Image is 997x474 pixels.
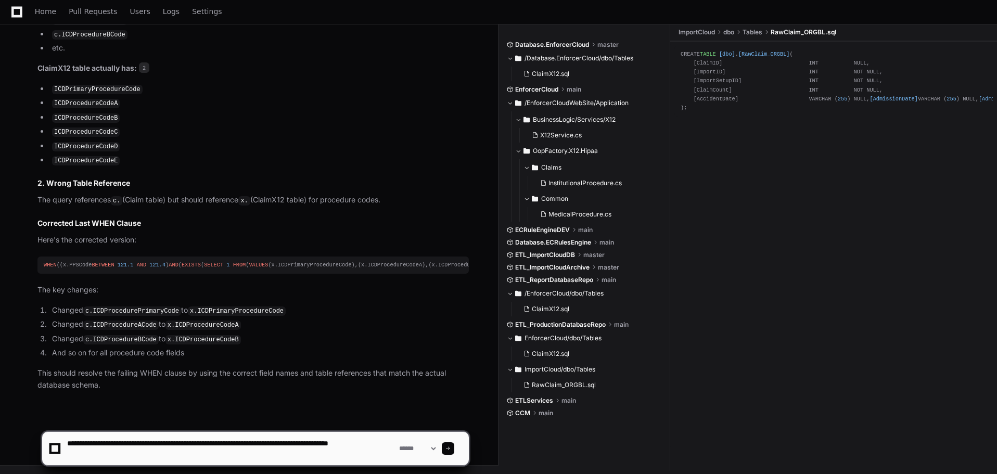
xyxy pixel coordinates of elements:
button: ClaimX12.sql [519,67,656,81]
li: And so on for all procedure code fields [49,347,469,359]
code: c.ICDProcedureACode [83,321,159,330]
span: ImportCloud [679,28,715,36]
code: ICDProcedureCodeD [52,142,120,151]
span: EnforcerCloud [515,85,558,94]
span: EnforcerCloud/dbo/Tables [525,334,602,342]
span: Common [541,195,568,203]
button: EnforcerCloud/dbo/Tables [507,330,662,347]
span: ETL_ReportDatabaseRepo [515,276,593,284]
div: CREATE . ( [ClaimID] INT NULL, [ImportID] INT NOT NULL, [ImportSetupID] INT NOT NULL, [ClaimCount... [681,50,987,112]
code: x.ICDProcedureCodeB [165,335,241,344]
svg: Directory [532,161,538,174]
button: ClaimX12.sql [519,347,656,361]
code: c.ICDProcedurePrimaryCode [83,306,181,316]
span: dbo [723,28,734,36]
span: 255 [947,95,956,101]
span: FROM [233,262,246,268]
code: c.ICDProcedureBCode [52,30,127,40]
code: c.ICDProcedureBCode [83,335,159,344]
button: Common [523,190,662,207]
span: AND [137,262,146,268]
span: [RawClaim_ORGBL] [738,51,790,57]
span: [dbo] [719,51,735,57]
span: ETL_ImportCloudArchive [515,263,590,272]
h2: Corrected Last WHEN Clause [37,218,469,228]
svg: Directory [523,113,530,126]
span: 121.4 [149,262,165,268]
code: x.ICDPrimaryProcedureCode [188,306,286,316]
span: Database.ECRulesEngine [515,238,591,247]
code: ICDProcedureCodeC [52,127,120,137]
div: ((x.PPSCode ) ( ( ( (x.ICDPrimaryProcedureCode),(x.ICDProcedureCodeA),(x.ICDProcedureCodeB),(x.IC... [44,261,463,270]
button: Claims [523,159,662,176]
button: ImportCloud/dbo/Tables [507,361,662,378]
span: Tables [743,28,762,36]
span: /EnforcerCloud/dbo/Tables [525,289,604,298]
span: 121.1 [118,262,134,268]
span: main [539,409,553,417]
span: main [578,226,593,234]
li: Changed to [49,318,469,331]
code: ICDProcedureCodeE [52,156,120,165]
button: InstitutionalProcedure.cs [536,176,656,190]
span: 2 [139,62,149,73]
span: main [561,396,576,405]
span: EXISTS [182,262,201,268]
strong: ClaimX12 table actually has: [37,63,137,72]
button: /Database.EnforcerCloud/dbo/Tables [507,50,662,67]
span: InstitutionalProcedure.cs [548,179,622,187]
span: AND [169,262,178,268]
span: RawClaim_ORGBL.sql [771,28,836,36]
span: ETL_ImportCloudDB [515,251,575,259]
span: master [597,41,619,49]
span: Claims [541,163,561,172]
button: RawClaim_ORGBL.sql [519,378,656,392]
span: ClaimX12.sql [532,350,569,358]
p: This should resolve the failing WHEN clause by using the correct field names and table references... [37,367,469,391]
h2: 2. Wrong Table Reference [37,178,469,188]
p: The key changes: [37,284,469,296]
span: Home [35,8,56,15]
svg: Directory [523,145,530,157]
code: ICDPrimaryProcedureCode [52,85,143,94]
button: BusinessLogic/Services/X12 [515,111,662,128]
svg: Directory [515,363,521,376]
span: main [567,85,581,94]
code: x.ICDProcedureCodeA [165,321,241,330]
span: BETWEEN [92,262,114,268]
span: OopFactory.X12.Hipaa [533,147,598,155]
svg: Directory [515,97,521,109]
span: ETLServices [515,396,553,405]
span: TABLE [700,51,716,57]
span: ImportCloud/dbo/Tables [525,365,595,374]
li: etc. [49,42,469,54]
span: /EnforcerCloudWebSite/Application [525,99,629,107]
button: ClaimX12.sql [519,302,656,316]
li: Changed to [49,304,469,317]
svg: Directory [515,332,521,344]
p: Here's the corrected version: [37,234,469,246]
span: Pull Requests [69,8,117,15]
span: X12Service.cs [540,131,582,139]
span: BusinessLogic/Services/X12 [533,116,616,124]
span: 255 [838,95,847,101]
svg: Directory [515,287,521,300]
span: main [602,276,616,284]
span: main [599,238,614,247]
button: OopFactory.X12.Hipaa [515,143,662,159]
svg: Directory [532,193,538,205]
span: Logs [163,8,180,15]
li: Changed to [49,333,469,345]
span: master [598,263,619,272]
span: [AdmissionDate] [870,95,917,101]
span: SELECT [204,262,223,268]
span: /Database.EnforcerCloud/dbo/Tables [525,54,633,62]
code: ICDProcedureCodeB [52,113,120,123]
span: ECRuleEngineDEV [515,226,570,234]
button: /EnforcerCloudWebSite/Application [507,95,662,111]
span: WHEN [44,262,57,268]
span: 1 [226,262,229,268]
span: VALUES [249,262,268,268]
span: MedicalProcedure.cs [548,210,611,219]
button: /EnforcerCloud/dbo/Tables [507,285,662,302]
